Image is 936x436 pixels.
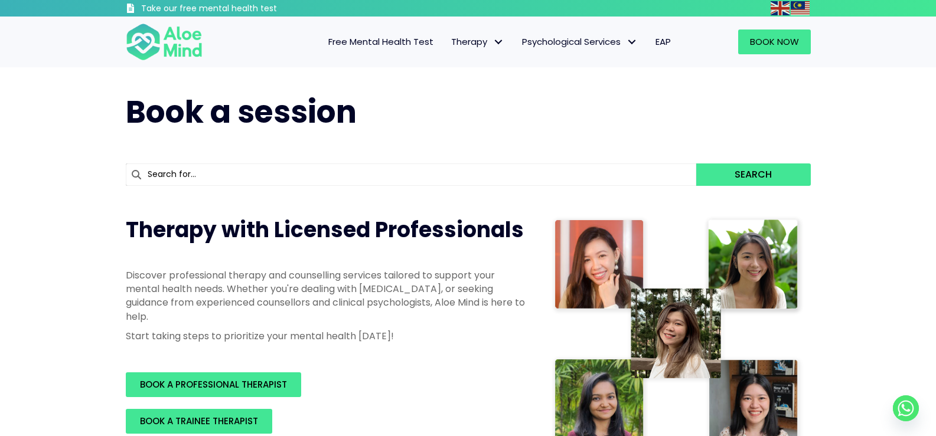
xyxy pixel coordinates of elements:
a: Whatsapp [893,395,919,421]
a: Take our free mental health test [126,3,340,17]
span: Book Now [750,35,799,48]
span: Psychological Services [522,35,638,48]
a: TherapyTherapy: submenu [442,29,513,54]
input: Search for... [126,163,697,186]
nav: Menu [218,29,680,54]
a: English [771,1,791,15]
a: Free Mental Health Test [319,29,442,54]
span: BOOK A PROFESSIONAL THERAPIST [140,378,287,391]
a: BOOK A TRAINEE THERAPIST [126,409,272,434]
span: Therapy [451,35,504,48]
a: Malay [791,1,811,15]
img: en [771,1,790,15]
a: Book Now [738,29,811,54]
a: EAP [647,29,680,54]
p: Discover professional therapy and counselling services tailored to support your mental health nee... [126,268,527,323]
span: BOOK A TRAINEE THERAPIST [140,415,258,427]
span: EAP [655,35,671,48]
span: Therapy with Licensed Professionals [126,215,524,245]
a: Psychological ServicesPsychological Services: submenu [513,29,647,54]
h3: Take our free mental health test [141,3,340,15]
span: Free Mental Health Test [328,35,433,48]
img: ms [791,1,810,15]
span: Psychological Services: submenu [624,34,641,51]
button: Search [696,163,810,186]
p: Start taking steps to prioritize your mental health [DATE]! [126,329,527,343]
img: Aloe mind Logo [126,22,203,61]
span: Book a session [126,90,357,133]
a: BOOK A PROFESSIONAL THERAPIST [126,372,301,397]
span: Therapy: submenu [490,34,507,51]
